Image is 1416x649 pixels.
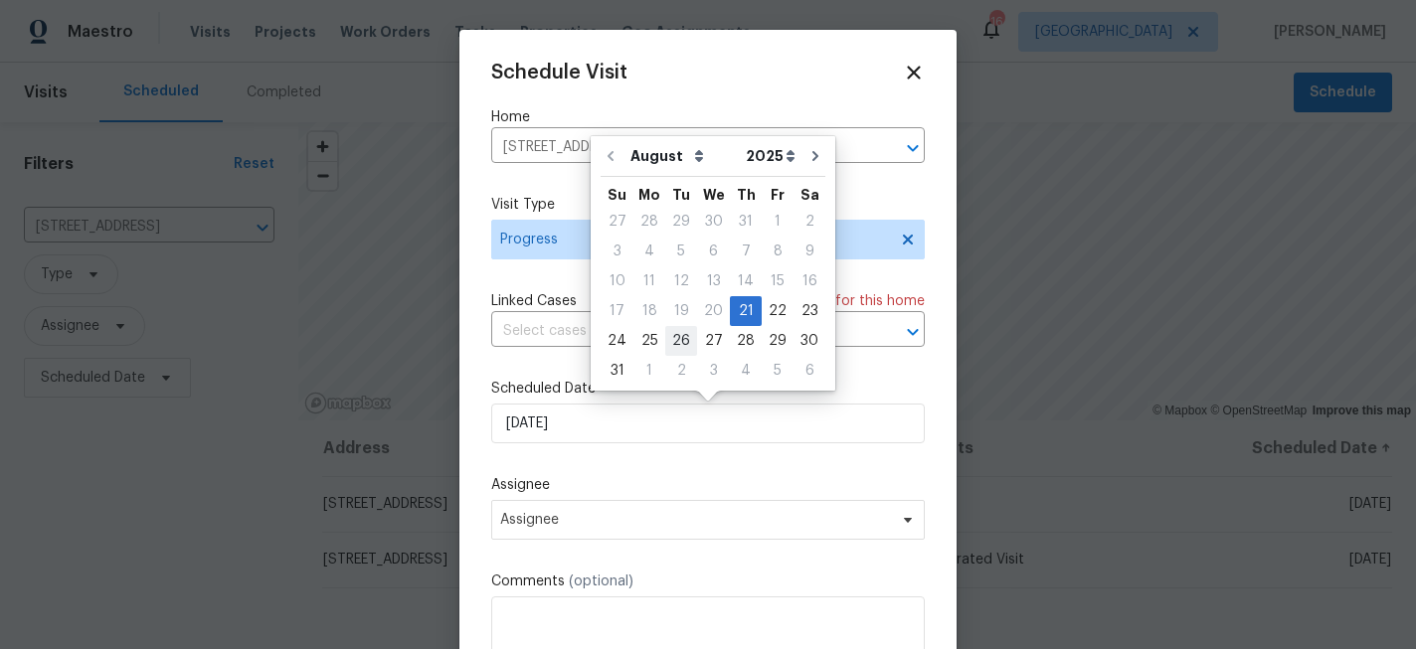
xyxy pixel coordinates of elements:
[794,296,825,326] div: Sat Aug 23 2025
[730,326,762,356] div: Thu Aug 28 2025
[697,237,730,266] div: Wed Aug 06 2025
[638,188,660,202] abbr: Monday
[665,238,697,265] div: 5
[899,318,927,346] button: Open
[500,512,890,528] span: Assignee
[491,63,627,82] span: Schedule Visit
[633,326,665,356] div: Mon Aug 25 2025
[794,207,825,237] div: Sat Aug 02 2025
[601,208,633,236] div: 27
[697,357,730,385] div: 3
[762,237,794,266] div: Fri Aug 08 2025
[800,188,819,202] abbr: Saturday
[697,296,730,326] div: Wed Aug 20 2025
[771,188,785,202] abbr: Friday
[601,357,633,385] div: 31
[665,357,697,385] div: 2
[601,207,633,237] div: Sun Jul 27 2025
[665,237,697,266] div: Tue Aug 05 2025
[665,208,697,236] div: 29
[601,267,633,295] div: 10
[762,267,794,295] div: 15
[601,237,633,266] div: Sun Aug 03 2025
[601,238,633,265] div: 3
[737,188,756,202] abbr: Thursday
[601,296,633,326] div: Sun Aug 17 2025
[601,266,633,296] div: Sun Aug 10 2025
[730,237,762,266] div: Thu Aug 07 2025
[665,326,697,356] div: Tue Aug 26 2025
[794,327,825,355] div: 30
[665,207,697,237] div: Tue Jul 29 2025
[633,356,665,386] div: Mon Sep 01 2025
[633,208,665,236] div: 28
[800,136,830,176] button: Go to next month
[633,266,665,296] div: Mon Aug 11 2025
[633,297,665,325] div: 18
[596,136,625,176] button: Go to previous month
[762,238,794,265] div: 8
[697,297,730,325] div: 20
[697,327,730,355] div: 27
[491,107,925,127] label: Home
[665,327,697,355] div: 26
[491,571,925,591] label: Comments
[697,356,730,386] div: Wed Sep 03 2025
[697,266,730,296] div: Wed Aug 13 2025
[601,356,633,386] div: Sun Aug 31 2025
[730,267,762,295] div: 14
[672,188,690,202] abbr: Tuesday
[633,357,665,385] div: 1
[794,267,825,295] div: 16
[633,296,665,326] div: Mon Aug 18 2025
[491,291,577,311] span: Linked Cases
[665,297,697,325] div: 19
[794,326,825,356] div: Sat Aug 30 2025
[730,297,762,325] div: 21
[762,208,794,236] div: 1
[633,267,665,295] div: 11
[730,207,762,237] div: Thu Jul 31 2025
[491,195,925,215] label: Visit Type
[899,134,927,162] button: Open
[794,357,825,385] div: 6
[491,404,925,443] input: M/D/YYYY
[903,62,925,83] span: Close
[625,141,741,171] select: Month
[697,326,730,356] div: Wed Aug 27 2025
[794,237,825,266] div: Sat Aug 09 2025
[794,208,825,236] div: 2
[697,208,730,236] div: 30
[491,316,869,347] input: Select cases
[730,296,762,326] div: Thu Aug 21 2025
[741,141,800,171] select: Year
[762,297,794,325] div: 22
[730,266,762,296] div: Thu Aug 14 2025
[730,238,762,265] div: 7
[633,327,665,355] div: 25
[665,267,697,295] div: 12
[491,132,869,163] input: Enter in an address
[601,327,633,355] div: 24
[665,356,697,386] div: Tue Sep 02 2025
[794,356,825,386] div: Sat Sep 06 2025
[730,208,762,236] div: 31
[491,475,925,495] label: Assignee
[762,356,794,386] div: Fri Sep 05 2025
[730,357,762,385] div: 4
[697,267,730,295] div: 13
[633,237,665,266] div: Mon Aug 04 2025
[794,266,825,296] div: Sat Aug 16 2025
[762,326,794,356] div: Fri Aug 29 2025
[794,297,825,325] div: 23
[697,207,730,237] div: Wed Jul 30 2025
[762,207,794,237] div: Fri Aug 01 2025
[569,574,633,588] span: (optional)
[762,266,794,296] div: Fri Aug 15 2025
[665,296,697,326] div: Tue Aug 19 2025
[608,188,626,202] abbr: Sunday
[762,296,794,326] div: Fri Aug 22 2025
[601,297,633,325] div: 17
[697,238,730,265] div: 6
[762,327,794,355] div: 29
